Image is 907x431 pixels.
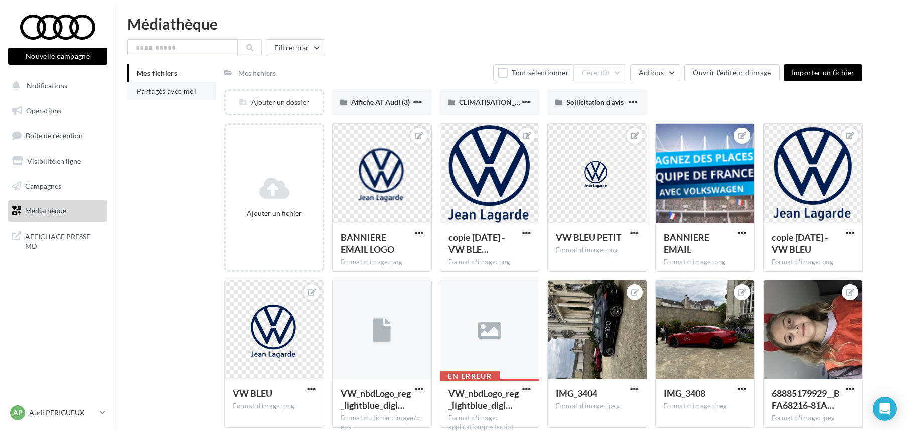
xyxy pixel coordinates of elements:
[448,388,519,411] span: VW_nbdLogo_reg_lightblue_digital_sRGB
[238,68,276,78] div: Mes fichiers
[873,397,897,421] div: Open Intercom Messenger
[784,64,863,81] button: Importer un fichier
[25,206,66,215] span: Médiathèque
[13,408,23,418] span: AP
[772,388,840,411] span: 68885179929__BFA68216-81A0-4D64-BA89-0991DCF684DD
[6,151,109,172] a: Visibilité en ligne
[573,64,626,81] button: Gérer(0)
[6,226,109,255] a: AFFICHAGE PRESSE MD
[448,258,531,267] div: Format d'image: png
[26,131,83,140] span: Boîte de réception
[341,258,423,267] div: Format d'image: png
[137,69,177,77] span: Mes fichiers
[233,402,316,411] div: Format d'image: png
[566,98,624,106] span: Sollicitation d'avis
[6,200,109,222] a: Médiathèque
[792,68,855,77] span: Importer un fichier
[772,258,854,267] div: Format d'image: png
[772,414,854,423] div: Format d'image: jpeg
[341,388,411,411] span: VW_nbdLogo_reg_lightblue_digital_sRGB
[351,98,410,106] span: Affiche AT Audi (3)
[226,97,323,107] div: Ajouter un dossier
[556,232,622,243] span: VW BLEU PETIT
[664,402,746,411] div: Format d'image: jpeg
[127,16,895,31] div: Médiathèque
[459,98,616,106] span: CLIMATISATION_AUDI_SERVICE_CARROUSEL (1)
[556,388,597,399] span: IMG_3404
[27,81,67,90] span: Notifications
[27,157,81,165] span: Visibilité en ligne
[266,39,325,56] button: Filtrer par
[26,106,61,115] span: Opérations
[230,208,319,219] div: Ajouter un fichier
[493,64,573,81] button: Tout sélectionner
[639,68,664,77] span: Actions
[6,176,109,197] a: Campagnes
[556,402,639,411] div: Format d'image: jpeg
[8,48,107,65] button: Nouvelle campagne
[341,232,394,255] span: BANNIERE EMAIL LOGO
[684,64,779,81] button: Ouvrir l'éditeur d'image
[448,232,505,255] span: copie 09-09-2025 - VW BLEU PETIT
[25,230,103,251] span: AFFICHAGE PRESSE MD
[630,64,680,81] button: Actions
[772,232,828,255] span: copie 09-09-2025 - VW BLEU
[25,181,61,190] span: Campagnes
[556,246,639,255] div: Format d'image: png
[664,258,746,267] div: Format d'image: png
[6,125,109,146] a: Boîte de réception
[6,75,105,96] button: Notifications
[664,232,709,255] span: BANNIERE EMAIL
[233,388,272,399] span: VW BLEU
[440,371,500,382] div: En erreur
[664,388,705,399] span: IMG_3408
[137,87,196,95] span: Partagés avec moi
[29,408,96,418] p: Audi PERIGUEUX
[8,403,107,422] a: AP Audi PERIGUEUX
[601,69,610,77] span: (0)
[6,100,109,121] a: Opérations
